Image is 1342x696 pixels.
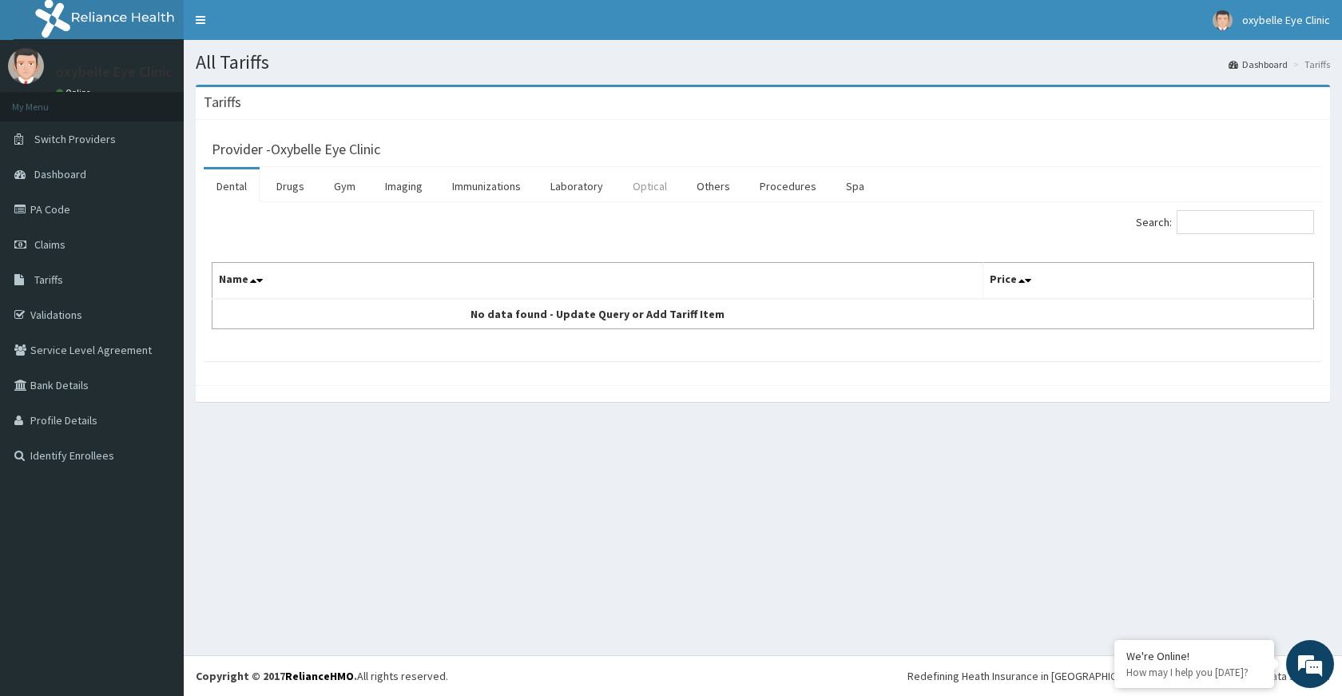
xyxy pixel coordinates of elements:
[620,169,680,203] a: Optical
[1177,210,1314,234] input: Search:
[1126,649,1262,663] div: We're Online!
[1242,13,1330,27] span: oxybelle Eye Clinic
[1289,58,1330,71] li: Tariffs
[983,263,1314,300] th: Price
[196,52,1330,73] h1: All Tariffs
[8,48,44,84] img: User Image
[212,299,983,329] td: No data found - Update Query or Add Tariff Item
[34,237,66,252] span: Claims
[833,169,877,203] a: Spa
[34,167,86,181] span: Dashboard
[56,87,94,98] a: Online
[1136,210,1314,234] label: Search:
[196,669,357,683] strong: Copyright © 2017 .
[372,169,435,203] a: Imaging
[1213,10,1233,30] img: User Image
[439,169,534,203] a: Immunizations
[93,201,220,363] span: We're online!
[56,65,173,79] p: oxybelle Eye Clinic
[321,169,368,203] a: Gym
[684,169,743,203] a: Others
[264,169,317,203] a: Drugs
[83,89,268,110] div: Chat with us now
[907,668,1330,684] div: Redefining Heath Insurance in [GEOGRAPHIC_DATA] using Telemedicine and Data Science!
[204,95,241,109] h3: Tariffs
[34,272,63,287] span: Tariffs
[212,142,380,157] h3: Provider - Oxybelle Eye Clinic
[30,80,65,120] img: d_794563401_company_1708531726252_794563401
[1229,58,1288,71] a: Dashboard
[1126,666,1262,679] p: How may I help you today?
[212,263,983,300] th: Name
[262,8,300,46] div: Minimize live chat window
[8,436,304,492] textarea: Type your message and hit 'Enter'
[285,669,354,683] a: RelianceHMO
[747,169,829,203] a: Procedures
[184,655,1342,696] footer: All rights reserved.
[538,169,616,203] a: Laboratory
[34,132,116,146] span: Switch Providers
[204,169,260,203] a: Dental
